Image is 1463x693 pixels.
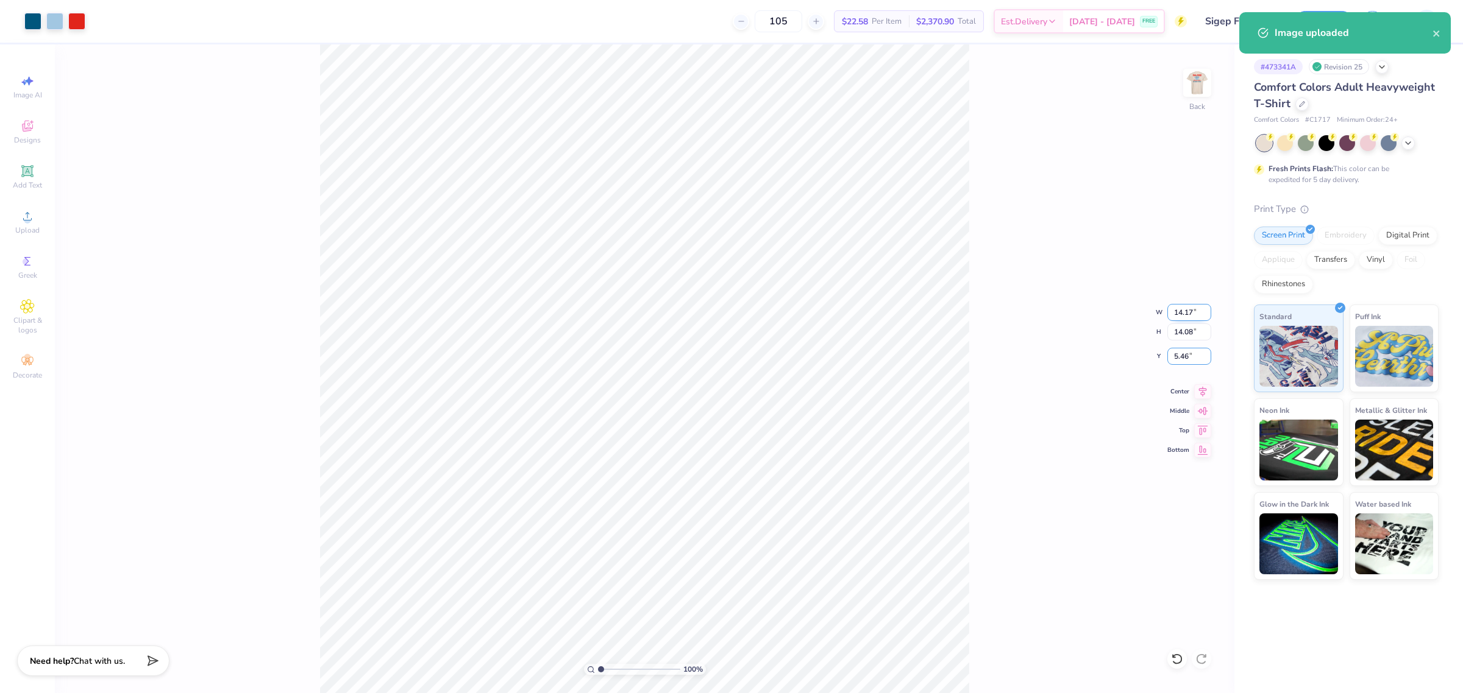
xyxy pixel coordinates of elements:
[1259,310,1292,323] span: Standard
[1269,164,1333,174] strong: Fresh Prints Flash:
[13,90,42,100] span: Image AI
[1337,115,1398,125] span: Minimum Order: 24 +
[1355,498,1411,510] span: Water based Ink
[1254,227,1313,245] div: Screen Print
[1378,227,1437,245] div: Digital Print
[6,315,49,335] span: Clipart & logos
[1275,26,1433,40] div: Image uploaded
[1254,59,1303,74] div: # 473341A
[1254,80,1435,111] span: Comfort Colors Adult Heavyweight T-Shirt
[842,15,868,28] span: $22.58
[74,655,125,667] span: Chat with us.
[1185,71,1209,95] img: Back
[1355,404,1427,417] span: Metallic & Glitter Ink
[14,135,41,145] span: Designs
[1355,326,1434,387] img: Puff Ink
[1142,17,1155,26] span: FREE
[1397,251,1425,269] div: Foil
[13,180,42,190] span: Add Text
[1259,420,1338,480] img: Neon Ink
[1309,59,1369,74] div: Revision 25
[1259,498,1329,510] span: Glow in the Dark Ink
[1259,326,1338,387] img: Standard
[683,664,703,675] span: 100 %
[958,15,976,28] span: Total
[13,370,42,380] span: Decorate
[1306,251,1355,269] div: Transfers
[1254,202,1439,216] div: Print Type
[1254,115,1299,125] span: Comfort Colors
[1167,387,1189,396] span: Center
[1355,513,1434,574] img: Water based Ink
[1254,251,1303,269] div: Applique
[18,270,37,280] span: Greek
[30,655,74,667] strong: Need help?
[1167,446,1189,454] span: Bottom
[755,10,802,32] input: – –
[1433,26,1441,40] button: close
[1359,251,1393,269] div: Vinyl
[1259,513,1338,574] img: Glow in the Dark Ink
[1254,275,1313,294] div: Rhinestones
[1189,101,1205,112] div: Back
[1317,227,1375,245] div: Embroidery
[15,225,40,235] span: Upload
[1305,115,1331,125] span: # C1717
[1355,310,1381,323] span: Puff Ink
[1355,420,1434,480] img: Metallic & Glitter Ink
[1167,407,1189,415] span: Middle
[1196,9,1286,33] input: Untitled Design
[1259,404,1289,417] span: Neon Ink
[1001,15,1047,28] span: Est. Delivery
[1167,426,1189,435] span: Top
[872,15,902,28] span: Per Item
[1269,163,1419,185] div: This color can be expedited for 5 day delivery.
[1069,15,1135,28] span: [DATE] - [DATE]
[916,15,954,28] span: $2,370.90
